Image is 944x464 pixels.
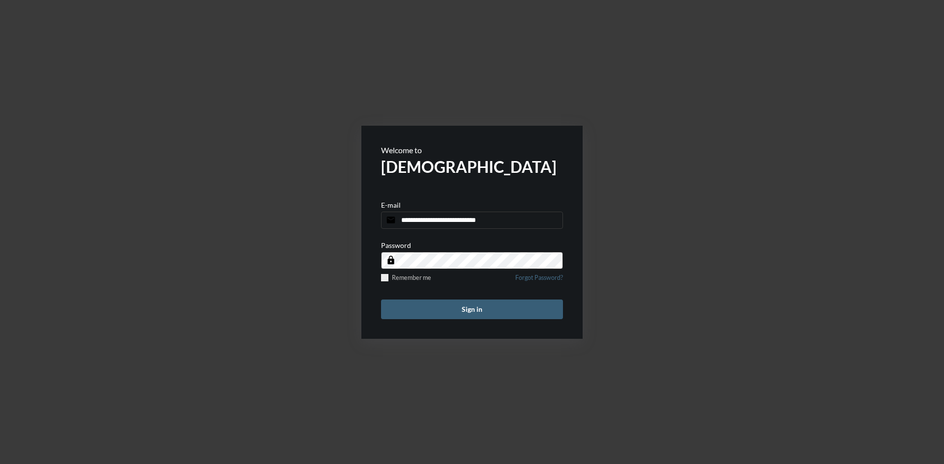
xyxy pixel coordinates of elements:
[381,201,401,209] p: E-mail
[515,274,563,287] a: Forgot Password?
[381,274,431,281] label: Remember me
[381,300,563,319] button: Sign in
[381,157,563,176] h2: [DEMOGRAPHIC_DATA]
[381,241,411,249] p: Password
[381,145,563,155] p: Welcome to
